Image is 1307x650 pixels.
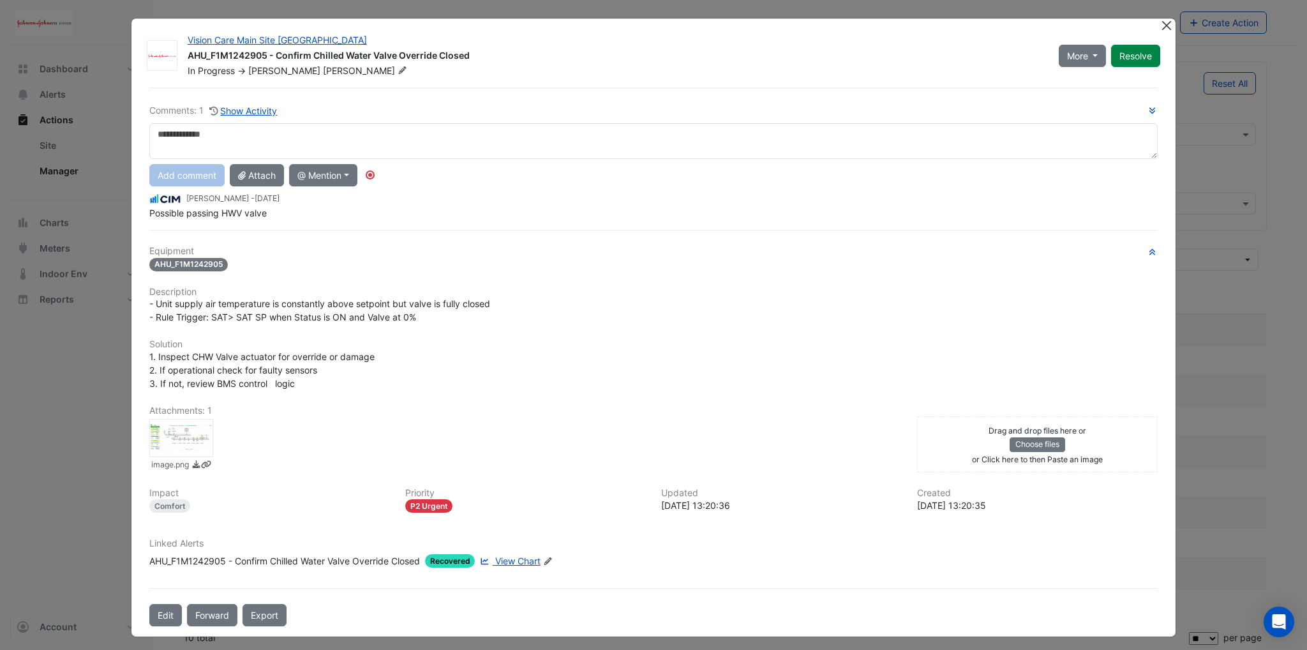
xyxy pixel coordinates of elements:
div: image.png [149,419,213,457]
button: More [1059,45,1107,67]
button: Attach [230,164,284,186]
h6: Equipment [149,246,1158,257]
span: In Progress [188,65,235,76]
span: Possible passing HWV valve [149,208,267,218]
h6: Updated [661,488,902,499]
a: Copy link to clipboard [201,459,211,472]
h6: Description [149,287,1158,298]
span: [PERSON_NAME] [248,65,320,76]
h6: Impact [149,488,390,499]
small: Drag and drop files here or [989,426,1086,435]
a: View Chart [477,554,540,568]
span: [PERSON_NAME] [323,64,410,77]
span: AHU_F1M1242905 [149,258,228,271]
button: Forward [187,604,237,626]
div: Comments: 1 [149,103,278,118]
h6: Priority [405,488,646,499]
h6: Attachments: 1 [149,405,1158,416]
div: Comfort [149,499,191,513]
a: Export [243,604,287,626]
h6: Created [917,488,1158,499]
span: View Chart [495,556,541,566]
img: JnJ Vision Care [147,50,177,63]
div: AHU_F1M1242905 - Confirm Chilled Water Valve Override Closed [149,554,420,568]
h6: Linked Alerts [149,538,1158,549]
div: P2 Urgent [405,499,453,513]
span: Recovered [425,554,475,568]
h6: Solution [149,339,1158,350]
span: More [1067,49,1088,63]
a: Download [191,459,201,472]
a: Vision Care Main Site [GEOGRAPHIC_DATA] [188,34,367,45]
div: Open Intercom Messenger [1264,607,1294,637]
button: Choose files [1010,437,1065,451]
div: [DATE] 13:20:35 [917,499,1158,512]
button: Show Activity [209,103,278,118]
fa-icon: Edit Linked Alerts [543,557,553,566]
span: -> [237,65,246,76]
button: @ Mention [289,164,357,186]
button: Edit [149,604,182,626]
button: Resolve [1111,45,1160,67]
div: Tooltip anchor [364,169,376,181]
small: or Click here to then Paste an image [972,455,1103,464]
span: 2025-06-23 13:20:36 [255,193,280,203]
div: [DATE] 13:20:36 [661,499,902,512]
button: Close [1160,19,1173,32]
span: 1. Inspect CHW Valve actuator for override or damage 2. If operational check for faulty sensors 3... [149,351,375,389]
span: - Unit supply air temperature is constantly above setpoint but valve is fully closed - Rule Trigg... [149,298,490,322]
div: AHU_F1M1242905 - Confirm Chilled Water Valve Override Closed [188,49,1043,64]
small: [PERSON_NAME] - [186,193,280,204]
img: CIM [149,192,181,206]
small: image.png [151,459,189,472]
